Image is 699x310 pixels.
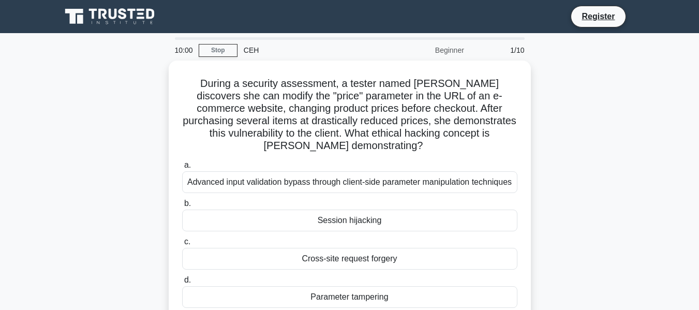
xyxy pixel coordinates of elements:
div: Beginner [380,40,470,61]
span: d. [184,275,191,284]
div: 1/10 [470,40,531,61]
div: Cross-site request forgery [182,248,517,270]
div: 10:00 [169,40,199,61]
div: Parameter tampering [182,286,517,308]
div: CEH [237,40,380,61]
a: Register [575,10,621,23]
div: Advanced input validation bypass through client-side parameter manipulation techniques [182,171,517,193]
span: b. [184,199,191,208]
span: c. [184,237,190,246]
a: Stop [199,44,237,57]
h5: During a security assessment, a tester named [PERSON_NAME] discovers she can modify the "price" p... [181,77,518,153]
span: a. [184,160,191,169]
div: Session hijacking [182,210,517,231]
